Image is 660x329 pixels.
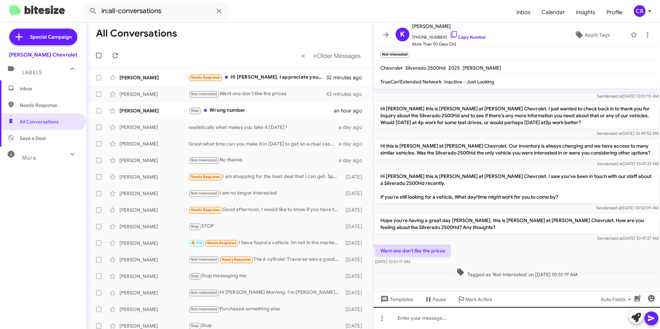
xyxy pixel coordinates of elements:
[536,2,570,22] span: Calendar
[313,51,317,60] span: »
[326,74,368,81] div: 32 minutes ago
[412,22,486,30] span: [PERSON_NAME]
[119,91,188,98] div: [PERSON_NAME]
[20,118,59,125] span: All Conversations
[454,268,580,278] span: Tagged as 'Not-Interested' on [DATE] 10:51:19 AM
[191,208,220,212] span: Needs Response
[342,256,368,263] div: [DATE]
[191,92,217,96] span: Not-Interested
[188,206,342,214] div: Good afternoon, I would like to know if you have the Cadillac, and when I can go to check if I ca...
[119,256,188,263] div: [PERSON_NAME]
[597,161,659,166] span: Sender [DATE] 10:47:23 AM
[191,241,203,245] span: 🔥 Hot
[188,173,342,181] div: I am shopping for the best deal that I can get. Specifically looking for 0% interest on end of ye...
[419,293,452,306] button: Pause
[191,175,220,179] span: Needs Response
[298,49,365,63] nav: Page navigation example
[342,223,368,230] div: [DATE]
[375,102,659,129] p: Hi [PERSON_NAME] this is [PERSON_NAME] at [PERSON_NAME] Chevrolet. I just wanted to check back in...
[191,274,199,278] span: Stop
[119,223,188,230] div: [PERSON_NAME]
[610,205,622,210] span: said at
[119,240,188,247] div: [PERSON_NAME]
[188,189,342,197] div: I am no longer interested
[191,224,199,229] span: Stop
[119,190,188,197] div: [PERSON_NAME]
[601,293,634,306] span: Auto Fields
[597,93,659,99] span: Sender [DATE] 10:51:10 AM
[448,65,460,71] span: 2025
[191,307,217,311] span: Not-Interested
[30,33,72,40] span: Special Campaign
[601,2,628,22] a: Profile
[375,214,659,233] p: Hope you're having a great day [PERSON_NAME]. this is [PERSON_NAME] at [PERSON_NAME] Chevrolet. H...
[611,93,623,99] span: said at
[191,158,217,162] span: Not-Interested
[375,170,659,203] p: Hi [PERSON_NAME] this is [PERSON_NAME] at [PERSON_NAME] Chevrolet. I saw you've been in touch wit...
[22,155,36,161] span: More
[339,124,368,131] div: a day ago
[188,156,339,164] div: No thanks
[412,30,486,41] span: [PHONE_NUMBER]
[463,65,501,71] span: [PERSON_NAME]
[119,140,188,147] div: [PERSON_NAME]
[611,236,623,241] span: said at
[342,306,368,313] div: [DATE]
[191,191,217,196] span: Not-Interested
[188,305,342,313] div: Purchased something else
[596,205,659,210] span: Sender [DATE] 10:52:09 AM
[595,293,639,306] button: Auto Fields
[20,102,78,109] span: Needs Response
[119,124,188,131] div: [PERSON_NAME]
[301,51,305,60] span: «
[375,140,659,159] p: Hi this is [PERSON_NAME] at [PERSON_NAME] Chevrolet. Our inventory is always changing and we have...
[597,236,659,241] span: Sender [DATE] 10:47:27 AM
[444,79,494,85] span: Inactive - Just Looking
[191,108,199,113] span: Stop
[339,140,368,147] div: a day ago
[96,28,177,39] h1: All Conversations
[380,65,402,71] span: Chevrolet
[342,190,368,197] div: [DATE]
[334,107,368,114] div: an hour ago
[379,293,413,306] span: Templates
[400,29,405,40] span: K
[119,273,188,280] div: [PERSON_NAME]
[188,90,326,98] div: Want one don't like the prices
[342,207,368,213] div: [DATE]
[188,289,342,297] div: Hi [PERSON_NAME] Morning. I'm [PERSON_NAME], Sales consultant at [PERSON_NAME] Chevrolet. I am mo...
[585,29,610,41] span: Apply Tags
[611,161,623,166] span: said at
[119,107,188,114] div: [PERSON_NAME]
[628,5,652,17] button: CR
[84,3,229,19] input: Search
[373,293,419,306] button: Templates
[9,29,77,45] a: Special Campaign
[119,306,188,313] div: [PERSON_NAME]
[188,107,334,114] div: Wrong number
[452,293,498,306] button: Mark Active
[342,173,368,180] div: [DATE]
[222,257,251,262] span: Needs Response
[339,157,368,164] div: a day ago
[119,289,188,296] div: [PERSON_NAME]
[450,34,486,40] a: Copy Number
[465,293,492,306] span: Mark Active
[188,140,339,147] div: Great what time can you make it in [DATE] to get an actual cash value for your vehicle?
[570,2,601,22] span: Insights
[380,79,441,85] span: TrueCar/Extended Network
[191,257,217,262] span: Not-Interested
[191,75,220,80] span: Needs Response
[511,2,536,22] a: Inbox
[9,51,77,58] div: [PERSON_NAME] Chevrolet
[412,41,486,48] span: More Than 90 Days Old
[20,85,78,92] span: Inbox
[191,323,199,328] span: Stop
[342,273,368,280] div: [DATE]
[342,289,368,296] div: [DATE]
[317,52,361,60] span: Older Messages
[20,135,46,142] span: Save a Deal
[119,74,188,81] div: [PERSON_NAME]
